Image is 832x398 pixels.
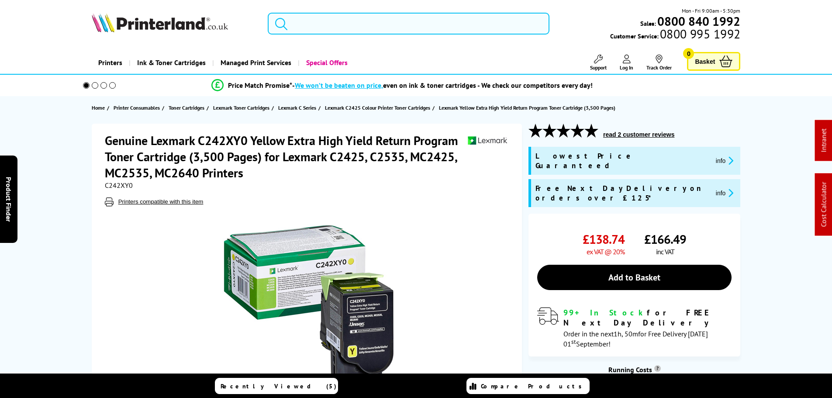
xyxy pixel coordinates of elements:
[528,365,740,374] div: Running Costs
[105,181,133,190] span: C242XY0
[610,30,740,40] span: Customer Service:
[325,103,432,112] a: Lexmark C2425 Colour Printer Toner Cartridges
[563,329,708,348] span: Order in the next for Free Delivery [DATE] 01 September!
[228,81,292,90] span: Price Match Promise*
[656,247,674,256] span: inc VAT
[563,308,732,328] div: for FREE Next Day Delivery
[535,151,709,170] span: Lowest Price Guaranteed
[620,55,633,71] a: Log In
[657,13,740,29] b: 0800 840 1992
[537,308,732,348] div: modal_delivery
[114,103,162,112] a: Printer Consumables
[105,132,467,181] h1: Genuine Lexmark C242XY0 Yellow Extra High Yield Return Program Toner Cartridge (3,500 Pages) for ...
[537,265,732,290] a: Add to Basket
[583,231,625,247] span: £138.74
[129,52,212,74] a: Ink & Toner Cartridges
[601,131,677,138] button: read 2 customer reviews
[819,129,828,152] a: Intranet
[481,382,587,390] span: Compare Products
[819,182,828,227] a: Cost Calculator
[92,13,228,32] img: Printerland Logo
[215,378,338,394] a: Recently Viewed (5)
[683,48,694,59] span: 0
[467,132,507,149] img: Lexmark
[292,81,593,90] div: - even on ink & toner cartridges - We check our competitors every day!
[325,103,430,112] span: Lexmark C2425 Colour Printer Toner Cartridges
[590,55,607,71] a: Support
[682,7,740,15] span: Mon - Fri 9:00am - 5:30pm
[221,382,337,390] span: Recently Viewed (5)
[466,378,590,394] a: Compare Products
[169,103,207,112] a: Toner Cartridges
[278,103,316,112] span: Lexmark C Series
[169,103,204,112] span: Toner Cartridges
[92,13,257,34] a: Printerland Logo
[92,103,107,112] a: Home
[295,81,383,90] span: We won’t be beaten on price,
[620,64,633,71] span: Log In
[439,104,615,111] span: Lexmark Yellow Extra High Yield Return Program Toner Cartridge (3,500 Pages)
[92,52,129,74] a: Printers
[298,52,354,74] a: Special Offers
[278,103,318,112] a: Lexmark C Series
[137,52,206,74] span: Ink & Toner Cartridges
[571,338,576,346] sup: st
[116,198,206,205] button: Printers compatible with this item
[71,78,734,93] li: modal_Promise
[563,308,647,318] span: 99+ In Stock
[614,329,638,338] span: 1h, 50m
[213,103,272,112] a: Lexmark Toner Cartridges
[590,64,607,71] span: Support
[212,52,298,74] a: Managed Print Services
[213,103,269,112] span: Lexmark Toner Cartridges
[587,247,625,256] span: ex VAT @ 20%
[114,103,160,112] span: Printer Consumables
[640,19,656,28] span: Sales:
[659,30,740,38] span: 0800 995 1992
[654,365,661,372] sup: Cost per page
[713,156,736,166] button: promo-description
[656,17,740,25] a: 0800 840 1992
[535,183,709,203] span: Free Next Day Delivery on orders over £125*
[713,188,736,198] button: promo-description
[4,177,13,221] span: Product Finder
[646,55,672,71] a: Track Order
[695,55,715,67] span: Basket
[222,224,394,395] img: Lexmark C242XY0 Yellow Extra High Yield Return Program Toner Cartridge (3,500 Pages)
[92,103,105,112] span: Home
[687,52,740,71] a: Basket 0
[644,231,686,247] span: £166.49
